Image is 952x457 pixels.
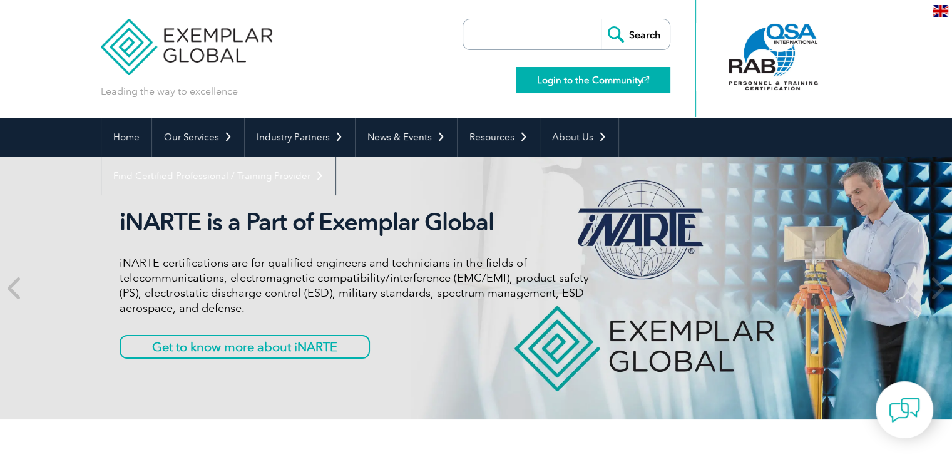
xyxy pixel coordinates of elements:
input: Search [601,19,670,49]
img: en [933,5,948,17]
a: Industry Partners [245,118,355,157]
p: Leading the way to excellence [101,85,238,98]
a: Home [101,118,151,157]
a: Get to know more about iNARTE [120,335,370,359]
a: News & Events [356,118,457,157]
a: Resources [458,118,540,157]
h2: iNARTE is a Part of Exemplar Global [120,208,589,237]
a: Login to the Community [516,67,670,93]
img: open_square.png [642,76,649,83]
a: About Us [540,118,618,157]
img: contact-chat.png [889,394,920,426]
a: Our Services [152,118,244,157]
a: Find Certified Professional / Training Provider [101,157,335,195]
p: iNARTE certifications are for qualified engineers and technicians in the fields of telecommunicat... [120,255,589,316]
